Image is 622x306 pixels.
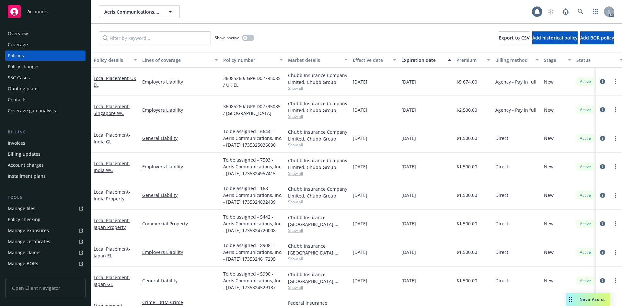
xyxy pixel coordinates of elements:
[566,293,574,306] div: Drag to move
[5,138,86,148] a: Invoices
[599,163,606,171] a: circleInformation
[350,52,399,68] button: Effective date
[353,78,367,85] span: [DATE]
[94,160,130,173] span: - India WC
[94,274,130,287] a: Local Placement
[401,220,416,227] span: [DATE]
[5,236,86,247] a: Manage certificates
[288,171,348,176] span: Show all
[223,185,283,205] span: To be assigned - 168 - Aeris Communications, Inc. - [DATE] 1735324832439
[456,135,477,142] span: $1,500.00
[288,285,348,290] span: Show all
[8,138,25,148] div: Invoices
[499,35,530,41] span: Export to CSV
[493,52,541,68] button: Billing method
[544,78,554,85] span: New
[456,57,483,63] div: Premium
[612,277,619,285] a: more
[8,40,28,50] div: Coverage
[215,35,239,40] span: Show inactive
[401,135,416,142] span: [DATE]
[495,220,508,227] span: Direct
[223,128,283,148] span: To be assigned - 6644 - Aeris Communications, Inc. - [DATE] 1735325036690
[5,160,86,170] a: Account charges
[142,163,218,170] a: Employers Liability
[288,186,348,199] div: Chubb Insurance Company Limited, Chubb Group
[580,297,605,302] span: Nova Assist
[544,57,564,63] div: Stage
[353,220,367,227] span: [DATE]
[399,52,454,68] button: Expiration date
[94,189,130,202] a: Local Placement
[142,249,218,255] a: Employers Liability
[454,52,493,68] button: Premium
[599,134,606,142] a: circleInformation
[579,192,592,198] span: Active
[495,78,536,85] span: Agency - Pay in full
[456,78,477,85] span: $5,674.00
[288,85,348,91] span: Show all
[5,225,86,236] a: Manage exposures
[8,236,50,247] div: Manage certificates
[5,3,86,21] a: Accounts
[5,95,86,105] a: Contacts
[579,278,592,284] span: Active
[94,132,130,145] span: - India GL
[353,135,367,142] span: [DATE]
[612,134,619,142] a: more
[576,57,616,63] div: Status
[353,163,367,170] span: [DATE]
[599,277,606,285] a: circleInformation
[580,31,614,44] button: Add BOR policy
[544,220,554,227] span: New
[94,217,130,230] a: Local Placement
[612,248,619,256] a: more
[599,220,606,228] a: circleInformation
[288,114,348,119] span: Show all
[99,5,180,18] button: Aeris Communications, Inc.
[94,274,130,287] span: - Japan GL
[353,249,367,255] span: [DATE]
[288,271,348,285] div: Chubb Insurance [GEOGRAPHIC_DATA], Chubb Group
[579,107,592,113] span: Active
[94,57,130,63] div: Policy details
[495,57,532,63] div: Billing method
[544,5,557,18] a: Start snowing
[142,277,218,284] a: General Liability
[579,249,592,255] span: Active
[5,214,86,225] a: Policy checking
[288,199,348,205] span: Show all
[5,62,86,72] a: Policy changes
[401,249,416,255] span: [DATE]
[544,163,554,170] span: New
[456,192,477,198] span: $1,500.00
[612,220,619,228] a: more
[223,57,276,63] div: Policy number
[456,107,477,113] span: $2,500.00
[223,270,283,291] span: To be assigned - 5990 - Aeris Communications, Inc. - [DATE] 1735324529187
[8,225,49,236] div: Manage exposures
[8,62,40,72] div: Policy changes
[288,100,348,114] div: Chubb Insurance Company Limited, Chubb Group
[495,135,508,142] span: Direct
[142,78,218,85] a: Employers Liability
[91,52,140,68] button: Policy details
[94,189,130,202] span: - India Property
[612,163,619,171] a: more
[456,277,477,284] span: $1,500.00
[8,258,38,269] div: Manage BORs
[599,248,606,256] a: circleInformation
[544,192,554,198] span: New
[495,192,508,198] span: Direct
[499,31,530,44] button: Export to CSV
[401,192,416,198] span: [DATE]
[5,247,86,258] a: Manage claims
[401,57,444,63] div: Expiration date
[288,72,348,85] div: Chubb Insurance Company Limited, Chubb Group
[579,164,592,170] span: Active
[456,220,477,227] span: $1,500.00
[401,78,416,85] span: [DATE]
[94,132,130,145] a: Local Placement
[94,75,136,88] a: Local Placement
